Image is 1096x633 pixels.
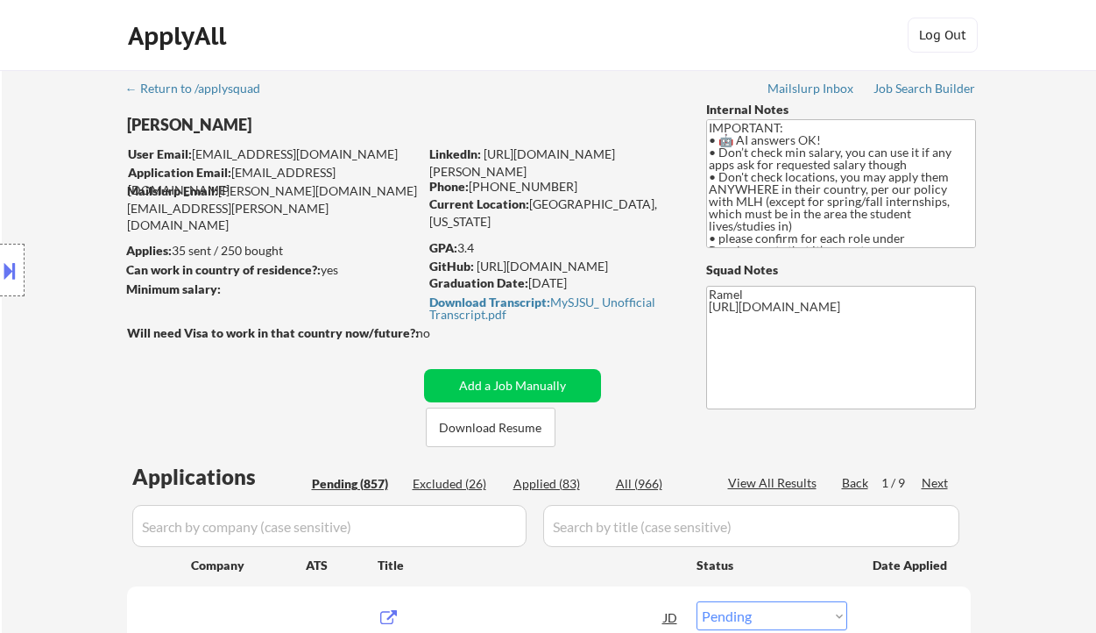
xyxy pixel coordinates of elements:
[429,146,481,161] strong: LinkedIn:
[881,474,922,492] div: 1 / 9
[429,178,677,196] div: [PHONE_NUMBER]
[429,259,474,274] strong: GitHub:
[767,82,855,95] div: Mailslurp Inbox
[616,475,704,493] div: All (966)
[125,82,277,95] div: ← Return to /applysquad
[429,196,529,211] strong: Current Location:
[429,179,469,194] strong: Phone:
[413,475,500,493] div: Excluded (26)
[922,474,950,492] div: Next
[429,295,673,321] a: Download Transcript:MySJSU_ Unofficial Transcript.pdf
[429,295,550,309] strong: Download Transcript:
[543,505,959,547] input: Search by title (case sensitive)
[696,549,847,580] div: Status
[416,324,466,342] div: no
[132,505,527,547] input: Search by company (case sensitive)
[706,101,976,118] div: Internal Notes
[429,296,673,321] div: MySJSU_ Unofficial Transcript.pdf
[132,466,306,487] div: Applications
[873,82,976,99] a: Job Search Builder
[429,196,677,230] div: [GEOGRAPHIC_DATA], [US_STATE]
[873,557,950,574] div: Date Applied
[312,475,400,493] div: Pending (857)
[908,18,978,53] button: Log Out
[873,82,976,95] div: Job Search Builder
[429,275,528,290] strong: Graduation Date:
[513,475,601,493] div: Applied (83)
[728,474,822,492] div: View All Results
[706,261,976,279] div: Squad Notes
[128,21,231,51] div: ApplyAll
[424,369,601,402] button: Add a Job Manually
[306,557,378,574] div: ATS
[477,259,608,274] a: [URL][DOMAIN_NAME]
[767,82,855,99] a: Mailslurp Inbox
[378,557,680,574] div: Title
[429,239,680,257] div: 3.4
[426,408,555,447] button: Download Resume
[662,601,680,633] div: JD
[191,557,306,574] div: Company
[842,474,870,492] div: Back
[429,146,615,179] a: [URL][DOMAIN_NAME][PERSON_NAME]
[125,82,277,99] a: ← Return to /applysquad
[429,240,457,255] strong: GPA:
[429,274,677,292] div: [DATE]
